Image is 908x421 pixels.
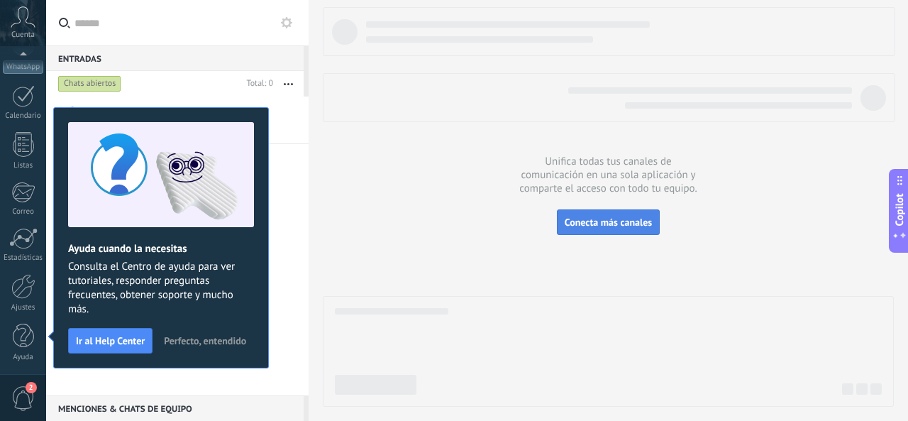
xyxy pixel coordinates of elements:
[96,106,267,120] span: Añadir Canales
[3,161,44,170] div: Listas
[3,303,44,312] div: Ajustes
[3,353,44,362] div: Ayuda
[164,336,246,346] span: Perfecto, entendido
[26,382,37,393] span: 2
[76,336,145,346] span: Ir al Help Center
[157,330,253,351] button: Perfecto, entendido
[565,216,652,229] span: Conecta más canales
[557,209,660,235] button: Conecta más canales
[58,75,121,92] div: Chats abiertos
[68,260,254,317] span: Consulta el Centro de ayuda para ver tutoriales, responder preguntas frecuentes, obtener soporte ...
[68,242,254,256] h2: Ayuda cuando la necesitas
[892,193,907,226] span: Copilot
[3,111,44,121] div: Calendario
[3,207,44,217] div: Correo
[241,77,273,91] div: Total: 0
[46,45,304,71] div: Entradas
[3,253,44,263] div: Estadísticas
[46,395,304,421] div: Menciones & Chats de equipo
[68,328,153,354] button: Ir al Help Center
[11,31,35,40] span: Cuenta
